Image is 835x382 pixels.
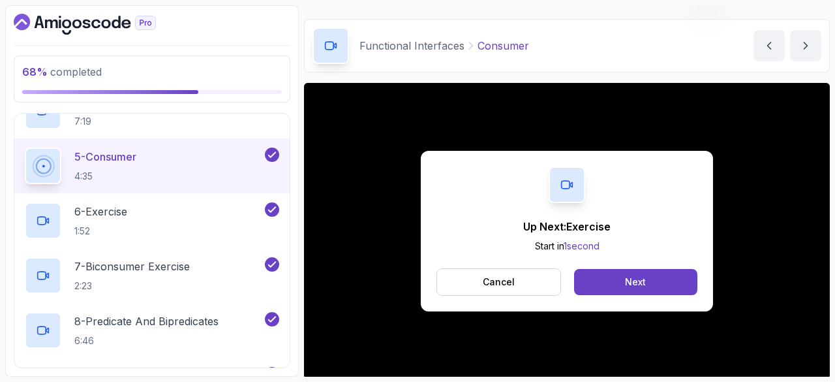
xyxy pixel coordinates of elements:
[25,257,279,294] button: 7-Biconsumer Exercise2:23
[625,276,646,289] div: Next
[22,65,48,78] span: 68 %
[790,30,821,61] button: next content
[25,202,279,239] button: 6-Exercise1:52
[436,268,561,296] button: Cancel
[564,240,600,251] span: 1 second
[74,225,127,238] p: 1:52
[478,38,529,54] p: Consumer
[574,269,697,295] button: Next
[523,219,611,234] p: Up Next: Exercise
[74,313,219,329] p: 8 - Predicate And Bipredicates
[25,312,279,349] button: 8-Predicate And Bipredicates6:46
[753,30,785,61] button: previous content
[74,204,127,219] p: 6 - Exercise
[483,276,515,289] p: Cancel
[74,149,136,165] p: 5 - Consumer
[74,334,219,347] p: 6:46
[304,83,830,379] iframe: 5 - Consumer
[359,38,464,54] p: Functional Interfaces
[74,170,136,183] p: 4:35
[14,14,186,35] a: Dashboard
[74,115,138,128] p: 7:19
[523,240,611,253] p: Start in
[74,279,190,293] p: 2:23
[25,148,279,184] button: 5-Consumer4:35
[22,65,102,78] span: completed
[74,259,190,274] p: 7 - Biconsumer Exercise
